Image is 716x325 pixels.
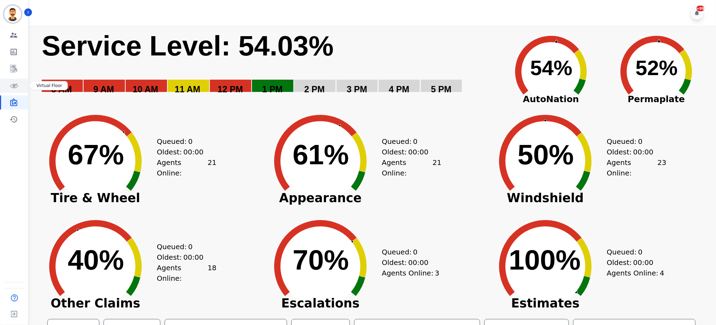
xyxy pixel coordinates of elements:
div: Oldest: [157,252,210,263]
span: Tire & Wheel [34,194,157,201]
span: 00:00 [633,257,654,268]
text: Service Level: 54.03% [42,30,334,61]
div: Oldest: [607,147,659,157]
svg: Service Level: 0% [41,29,497,104]
span: 0 [188,241,193,252]
div: +99 [697,6,704,11]
span: AutoNation [498,93,604,106]
span: Escalations [259,300,382,307]
div: Agents Online: [382,268,442,278]
div: Agents Online: [607,268,667,278]
div: Oldest: [157,147,210,157]
span: 00:00 [408,147,429,157]
text: 50% [518,139,574,170]
span: Estimates [484,300,607,307]
span: 00:00 [183,252,204,263]
div: Agents Online: [382,157,442,178]
div: Agents Online: [157,263,217,284]
span: Other Claims [34,300,157,307]
text: 40% [68,244,124,276]
span: 0 [638,247,643,257]
div: Queued: [157,241,210,252]
div: Queued: [382,247,435,257]
span: 3 [435,268,439,278]
div: Queued: [157,136,210,147]
div: Queued: [607,136,659,147]
span: 21 [433,157,442,178]
span: 0 [188,136,193,147]
div: Queued: [607,247,659,257]
text: 54% [530,56,572,80]
text: 70% [293,244,349,276]
img: Bordered avatar [4,6,21,22]
span: 4 [660,268,664,278]
text: 9 AM [93,84,114,94]
text: 5 PM [431,84,451,94]
span: 23 [658,157,667,178]
text: 67% [68,139,124,170]
span: 0 [413,136,418,147]
span: Permaplate [604,93,709,106]
span: 18 [208,263,217,284]
text: 3 PM [347,84,367,94]
span: Windshield [484,194,607,201]
text: 61% [293,139,349,170]
span: Appearance [259,194,382,201]
text: 11 AM [175,84,200,94]
div: Agents Online: [607,157,667,178]
div: Oldest: [382,257,435,268]
div: Queued: [382,136,435,147]
span: 0 [638,136,643,147]
text: 10 AM [133,84,158,94]
span: 0 [413,247,418,257]
div: Oldest: [607,257,659,268]
div: Oldest: [382,147,435,157]
div: Agents Online: [157,157,217,178]
text: 2 PM [304,84,325,94]
text: 100% [509,244,581,276]
text: 52% [636,56,678,80]
span: 00:00 [633,147,654,157]
span: 00:00 [408,257,429,268]
text: 1 PM [262,84,283,94]
text: 12 PM [218,84,243,94]
text: 4 PM [389,84,409,94]
span: 00:00 [183,147,204,157]
span: 21 [208,157,217,178]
